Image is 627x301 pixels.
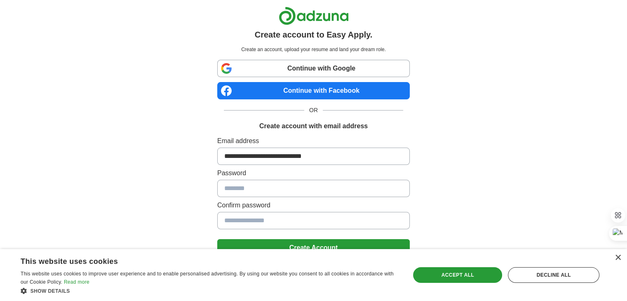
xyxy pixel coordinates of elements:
[217,200,410,210] label: Confirm password
[279,7,349,25] img: Adzuna logo
[217,239,410,256] button: Create Account
[219,46,408,53] p: Create an account, upload your resume and land your dream role.
[508,267,599,283] div: Decline all
[21,287,399,295] div: Show details
[21,254,378,266] div: This website uses cookies
[217,168,410,178] label: Password
[21,271,394,285] span: This website uses cookies to improve user experience and to enable personalised advertising. By u...
[217,60,410,77] a: Continue with Google
[255,28,373,41] h1: Create account to Easy Apply.
[259,121,368,131] h1: Create account with email address
[304,106,323,115] span: OR
[31,288,70,294] span: Show details
[217,136,410,146] label: Email address
[64,279,89,285] a: Read more, opens a new window
[217,82,410,99] a: Continue with Facebook
[413,267,502,283] div: Accept all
